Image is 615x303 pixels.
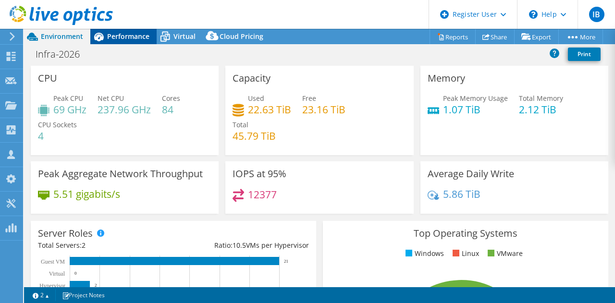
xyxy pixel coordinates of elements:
[284,259,288,264] text: 21
[403,248,444,259] li: Windows
[302,94,316,103] span: Free
[53,104,86,115] h4: 69 GHz
[233,241,246,250] span: 10.5
[443,104,508,115] h4: 1.07 TiB
[443,94,508,103] span: Peak Memory Usage
[589,7,604,22] span: IB
[519,104,563,115] h4: 2.12 TiB
[41,32,83,41] span: Environment
[233,131,276,141] h4: 45.79 TiB
[430,29,476,44] a: Reports
[173,240,309,251] div: Ratio: VMs per Hypervisor
[162,104,180,115] h4: 84
[519,94,563,103] span: Total Memory
[53,189,120,199] h4: 5.51 gigabits/s
[82,241,86,250] span: 2
[233,169,286,179] h3: IOPS at 95%
[38,73,57,84] h3: CPU
[450,248,479,259] li: Linux
[220,32,263,41] span: Cloud Pricing
[514,29,559,44] a: Export
[74,271,77,276] text: 0
[248,104,291,115] h4: 22.63 TiB
[330,228,601,239] h3: Top Operating Systems
[98,104,151,115] h4: 237.96 GHz
[53,94,83,103] span: Peak CPU
[233,73,271,84] h3: Capacity
[39,282,65,289] text: Hypervisor
[248,94,264,103] span: Used
[173,32,196,41] span: Virtual
[38,169,203,179] h3: Peak Aggregate Network Throughput
[248,189,277,200] h4: 12377
[38,228,93,239] h3: Server Roles
[38,240,173,251] div: Total Servers:
[107,32,149,41] span: Performance
[38,120,77,129] span: CPU Sockets
[302,104,345,115] h4: 23.16 TiB
[558,29,603,44] a: More
[428,169,514,179] h3: Average Daily Write
[49,270,65,277] text: Virtual
[26,289,56,301] a: 2
[568,48,601,61] a: Print
[55,289,111,301] a: Project Notes
[529,10,538,19] svg: \n
[95,283,97,288] text: 2
[428,73,465,84] h3: Memory
[485,248,523,259] li: VMware
[98,94,124,103] span: Net CPU
[233,120,248,129] span: Total
[31,49,95,60] h1: Infra-2026
[475,29,515,44] a: Share
[38,131,77,141] h4: 4
[162,94,180,103] span: Cores
[443,189,480,199] h4: 5.86 TiB
[41,258,65,265] text: Guest VM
